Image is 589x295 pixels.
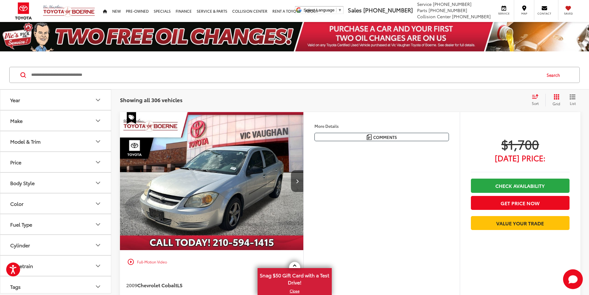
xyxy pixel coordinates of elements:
div: Tags [10,284,21,289]
span: [DATE] Price: [471,155,570,161]
button: Next image [291,170,303,192]
span: List [570,101,576,106]
h4: More Details [314,124,449,128]
div: 2009 Chevrolet Cobalt LS 0 [120,112,304,250]
div: Color [10,201,23,206]
span: Sort [532,101,539,106]
button: YearYear [0,90,112,110]
div: Price [94,158,102,166]
div: Cylinder [10,242,30,248]
img: Vic Vaughan Toyota of Boerne [43,5,95,17]
img: 2009 Chevrolet Cobalt LS [120,112,304,250]
span: Select Language [304,8,335,12]
span: Collision Center [417,13,451,20]
div: Drivetrain [10,263,33,269]
button: DrivetrainDrivetrain [0,256,112,276]
div: Model & Trim [94,138,102,145]
div: Fuel Type [94,221,102,228]
span: LS [177,281,182,288]
span: Parts [417,7,427,13]
span: Grid [553,101,560,106]
div: Tags [94,283,102,290]
div: Fuel Type [10,221,32,227]
span: 2009 [126,281,137,288]
button: List View [565,94,580,106]
span: Contact [537,11,551,15]
span: Map [517,11,531,15]
button: CylinderCylinder [0,235,112,255]
span: [PHONE_NUMBER] [433,1,472,7]
span: ▼ [338,8,342,12]
input: Search by Make, Model, or Keyword [31,67,541,82]
a: Check Availability [471,179,570,193]
div: Year [10,97,20,103]
button: Model & TrimModel & Trim [0,131,112,151]
div: Body Style [10,180,35,186]
div: Cylinder [94,241,102,249]
svg: Start Chat [563,269,583,289]
div: Drivetrain [94,262,102,270]
span: Snag $50 Gift Card with a Test Drive! [258,269,331,288]
div: Make [94,117,102,124]
span: Sales [348,6,362,14]
button: Select sort value [529,94,545,106]
span: [PHONE_NUMBER] [452,13,491,20]
a: Value Your Trade [471,216,570,230]
button: Comments [314,133,449,141]
button: Fuel TypeFuel Type [0,214,112,234]
button: MakeMake [0,111,112,131]
span: [PHONE_NUMBER] [363,6,413,14]
div: Make [10,118,23,124]
span: Showing all 306 vehicles [120,96,182,103]
span: Service [417,1,432,7]
button: Toggle Chat Window [563,269,583,289]
div: Price [10,159,21,165]
span: Service [497,11,511,15]
span: Saved [561,11,575,15]
span: Special [127,112,136,124]
button: ColorColor [0,193,112,214]
div: Color [94,200,102,207]
img: Comments [367,134,372,140]
div: Model & Trim [10,138,41,144]
button: Get Price Now [471,196,570,210]
button: Grid View [545,94,565,106]
button: Body StyleBody Style [0,173,112,193]
span: $1,700 [471,136,570,152]
span: [PHONE_NUMBER] [429,7,467,13]
div: Body Style [94,179,102,187]
a: Select Language​ [304,8,342,12]
a: 2009Chevrolet CobaltLS [126,282,276,288]
div: Year [94,96,102,104]
button: Search [541,67,569,83]
span: Comments [373,134,397,140]
button: PricePrice [0,152,112,172]
a: 2009 Chevrolet Cobalt LS2009 Chevrolet Cobalt LS2009 Chevrolet Cobalt LS2009 Chevrolet Cobalt LS [120,112,304,250]
span: Chevrolet Cobalt [137,281,177,288]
